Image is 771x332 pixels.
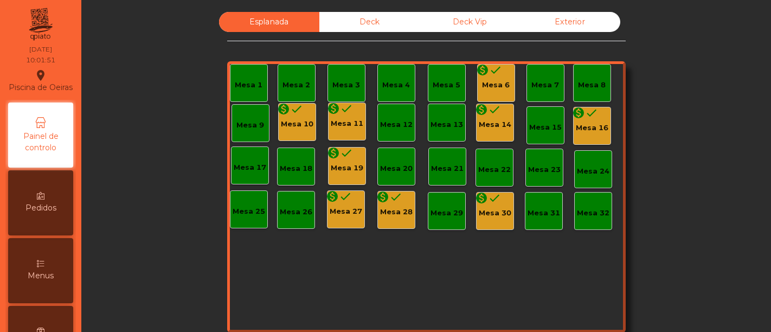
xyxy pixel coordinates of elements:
div: Piscina de Oeiras [9,67,73,94]
div: Mesa 29 [431,208,463,219]
i: done [339,190,352,203]
i: monetization_on [327,146,340,159]
div: Mesa 6 [482,80,510,91]
div: Mesa 23 [528,164,561,175]
div: Mesa 32 [577,208,609,219]
div: Mesa 11 [331,118,363,129]
i: done [489,63,502,76]
div: 10:01:51 [26,55,55,65]
div: Mesa 7 [531,80,559,91]
div: Mesa 13 [431,119,463,130]
i: done [340,102,353,115]
div: Mesa 18 [280,163,312,174]
div: Mesa 28 [380,207,413,218]
div: Mesa 2 [282,80,310,91]
div: Mesa 20 [380,163,413,174]
div: Mesa 12 [380,119,413,130]
div: Mesa 8 [578,80,606,91]
div: Mesa 14 [479,119,511,130]
div: Mesa 22 [478,164,511,175]
i: done [585,106,598,119]
i: done [488,191,501,205]
div: Mesa 15 [529,122,562,133]
div: Deck Vip [420,12,520,32]
div: Mesa 31 [528,208,560,219]
i: done [290,103,303,116]
div: Mesa 5 [433,80,460,91]
i: monetization_on [277,103,290,116]
span: Menus [28,270,54,282]
div: Mesa 17 [234,162,266,173]
i: monetization_on [475,191,488,205]
div: Mesa 25 [233,206,265,217]
i: monetization_on [376,190,389,203]
div: Mesa 10 [281,119,313,130]
img: qpiato [27,5,54,43]
div: Mesa 3 [332,80,360,91]
div: Deck [319,12,420,32]
div: Mesa 16 [576,123,608,133]
i: monetization_on [476,63,489,76]
i: done [340,146,353,159]
div: Mesa 21 [431,163,464,174]
div: Mesa 24 [577,166,609,177]
span: Pedidos [25,202,56,214]
i: monetization_on [326,190,339,203]
div: Mesa 26 [280,207,312,218]
div: Mesa 9 [236,120,264,131]
i: monetization_on [327,102,340,115]
div: Exterior [520,12,620,32]
i: monetization_on [475,103,488,116]
div: Mesa 4 [382,80,410,91]
div: Mesa 27 [330,206,362,217]
span: Painel de controlo [11,131,70,154]
div: Esplanada [219,12,319,32]
i: done [389,190,402,203]
div: Mesa 30 [479,208,511,219]
i: done [488,103,501,116]
i: location_on [34,69,47,82]
i: monetization_on [572,106,585,119]
div: Mesa 19 [331,163,363,174]
div: [DATE] [29,44,52,54]
div: Mesa 1 [235,80,262,91]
